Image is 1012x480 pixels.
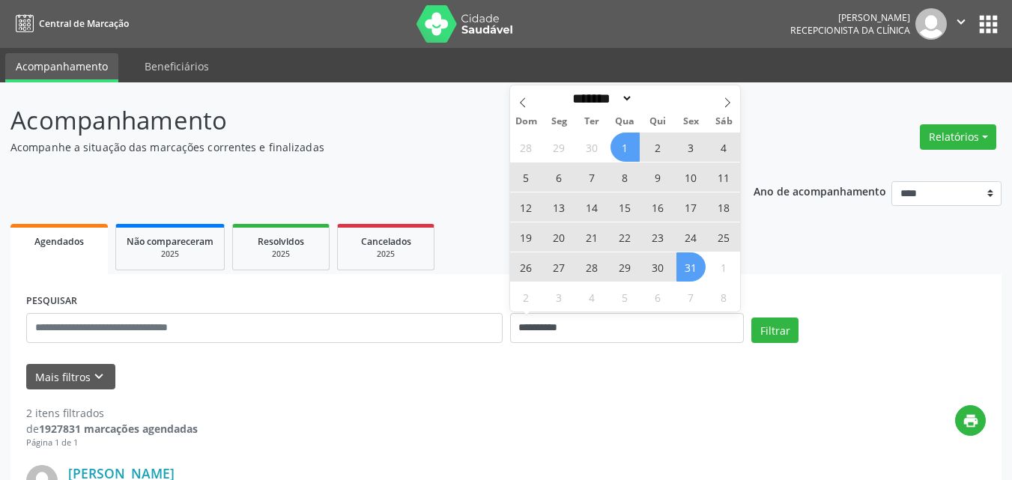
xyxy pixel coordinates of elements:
[610,133,640,162] span: Outubro 1, 2025
[26,405,198,421] div: 2 itens filtrados
[10,11,129,36] a: Central de Marcação
[575,117,608,127] span: Ter
[790,24,910,37] span: Recepcionista da clínica
[578,192,607,222] span: Outubro 14, 2025
[127,249,213,260] div: 2025
[709,192,739,222] span: Outubro 18, 2025
[127,235,213,248] span: Não compareceram
[26,421,198,437] div: de
[578,282,607,312] span: Novembro 4, 2025
[751,318,799,343] button: Filtrar
[643,192,673,222] span: Outubro 16, 2025
[545,162,574,192] span: Outubro 6, 2025
[348,249,423,260] div: 2025
[955,405,986,436] button: print
[10,102,704,139] p: Acompanhamento
[5,53,118,82] a: Acompanhamento
[512,222,541,252] span: Outubro 19, 2025
[545,133,574,162] span: Setembro 29, 2025
[975,11,1002,37] button: apps
[26,290,77,313] label: PESQUISAR
[676,282,706,312] span: Novembro 7, 2025
[643,162,673,192] span: Outubro 9, 2025
[643,282,673,312] span: Novembro 6, 2025
[578,133,607,162] span: Setembro 30, 2025
[512,252,541,282] span: Outubro 26, 2025
[26,364,115,390] button: Mais filtroskeyboard_arrow_down
[243,249,318,260] div: 2025
[578,222,607,252] span: Outubro 21, 2025
[707,117,740,127] span: Sáb
[26,437,198,449] div: Página 1 de 1
[361,235,411,248] span: Cancelados
[676,222,706,252] span: Outubro 24, 2025
[610,252,640,282] span: Outubro 29, 2025
[610,222,640,252] span: Outubro 22, 2025
[512,192,541,222] span: Outubro 12, 2025
[643,222,673,252] span: Outubro 23, 2025
[510,117,543,127] span: Dom
[676,252,706,282] span: Outubro 31, 2025
[676,192,706,222] span: Outubro 17, 2025
[545,222,574,252] span: Outubro 20, 2025
[545,192,574,222] span: Outubro 13, 2025
[545,282,574,312] span: Novembro 3, 2025
[578,162,607,192] span: Outubro 7, 2025
[709,222,739,252] span: Outubro 25, 2025
[643,133,673,162] span: Outubro 2, 2025
[674,117,707,127] span: Sex
[963,413,979,429] i: print
[610,162,640,192] span: Outubro 8, 2025
[39,422,198,436] strong: 1927831 marcações agendadas
[947,8,975,40] button: 
[512,162,541,192] span: Outubro 5, 2025
[953,13,969,30] i: 
[608,117,641,127] span: Qua
[920,124,996,150] button: Relatórios
[512,133,541,162] span: Setembro 28, 2025
[10,139,704,155] p: Acompanhe a situação das marcações correntes e finalizadas
[258,235,304,248] span: Resolvidos
[542,117,575,127] span: Seg
[915,8,947,40] img: img
[641,117,674,127] span: Qui
[676,162,706,192] span: Outubro 10, 2025
[790,11,910,24] div: [PERSON_NAME]
[91,368,107,385] i: keyboard_arrow_down
[643,252,673,282] span: Outubro 30, 2025
[578,252,607,282] span: Outubro 28, 2025
[134,53,219,79] a: Beneficiários
[709,133,739,162] span: Outubro 4, 2025
[512,282,541,312] span: Novembro 2, 2025
[610,192,640,222] span: Outubro 15, 2025
[709,282,739,312] span: Novembro 8, 2025
[39,17,129,30] span: Central de Marcação
[34,235,84,248] span: Agendados
[709,162,739,192] span: Outubro 11, 2025
[545,252,574,282] span: Outubro 27, 2025
[676,133,706,162] span: Outubro 3, 2025
[568,91,634,106] select: Month
[754,181,886,200] p: Ano de acompanhamento
[709,252,739,282] span: Novembro 1, 2025
[633,91,682,106] input: Year
[610,282,640,312] span: Novembro 5, 2025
